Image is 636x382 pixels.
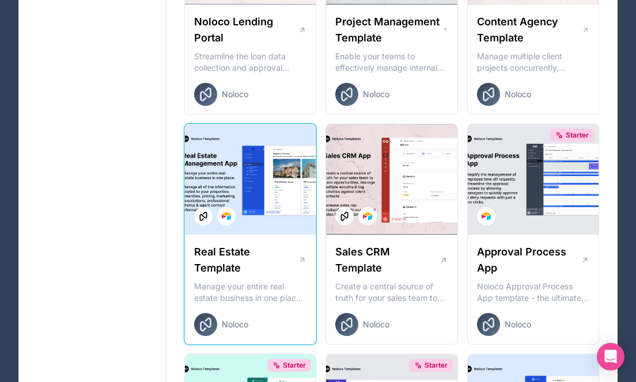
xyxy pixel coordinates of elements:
[283,361,306,370] span: Starter
[222,319,248,330] span: Noloco
[482,212,491,221] img: Airtable Logo
[222,89,248,100] span: Noloco
[363,319,389,330] span: Noloco
[425,361,448,370] span: Starter
[194,281,306,304] p: Manage your entire real estate business in one place with this comprehensive real estate transact...
[363,212,372,221] img: Airtable Logo
[335,244,438,276] h1: Sales CRM Template
[505,319,531,330] span: Noloco
[363,89,389,100] span: Noloco
[505,89,531,100] span: Noloco
[335,14,441,46] h1: Project Management Template
[597,343,624,370] div: Open Intercom Messenger
[222,212,231,221] img: Airtable Logo
[194,14,298,46] h1: Noloco Lending Portal
[194,244,298,276] h1: Real Estate Template
[566,131,589,140] span: Starter
[335,281,448,304] p: Create a central source of truth for your sales team to track opportunities, manage multiple acco...
[477,281,589,304] p: Noloco Approval Process App template - the ultimate solution for managing your employee's time of...
[335,51,448,74] p: Enable your teams to effectively manage internal resources and execute client projects on time.
[477,14,582,46] h1: Content Agency Template
[477,244,581,276] h1: Approval Process App
[477,51,589,74] p: Manage multiple client projects concurrently, collaborate with internal and external stakeholders...
[194,51,306,74] p: Streamline the loan data collection and approval process with our Lending Portal template.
